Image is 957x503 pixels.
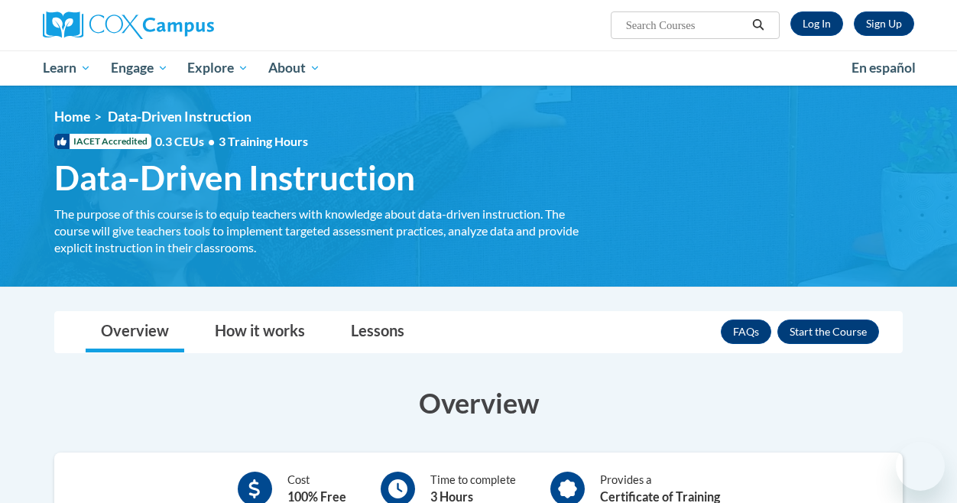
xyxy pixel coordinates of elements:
a: About [258,50,330,86]
a: Home [54,109,90,125]
span: 3 Training Hours [219,134,308,148]
a: Learn [33,50,101,86]
a: Register [854,11,914,36]
span: Explore [187,59,248,77]
div: The purpose of this course is to equip teachers with knowledge about data-driven instruction. The... [54,206,582,256]
a: Cox Campus [43,11,318,39]
a: Explore [177,50,258,86]
a: Log In [790,11,843,36]
div: Main menu [31,50,926,86]
button: Enroll [777,320,879,344]
button: Search [747,16,770,34]
span: • [208,134,215,148]
a: Overview [86,312,184,352]
img: Cox Campus [43,11,214,39]
span: IACET Accredited [54,134,151,149]
span: Engage [111,59,168,77]
input: Search Courses [624,16,747,34]
span: Learn [43,59,91,77]
h3: Overview [54,384,903,422]
a: Lessons [336,312,420,352]
a: FAQs [721,320,771,344]
span: About [268,59,320,77]
a: How it works [200,312,320,352]
span: En español [852,60,916,76]
span: Data-Driven Instruction [54,157,415,198]
a: En español [842,52,926,84]
span: Data-Driven Instruction [108,109,251,125]
a: Engage [101,50,178,86]
span: 0.3 CEUs [155,133,308,150]
iframe: Button to launch messaging window [896,442,945,491]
